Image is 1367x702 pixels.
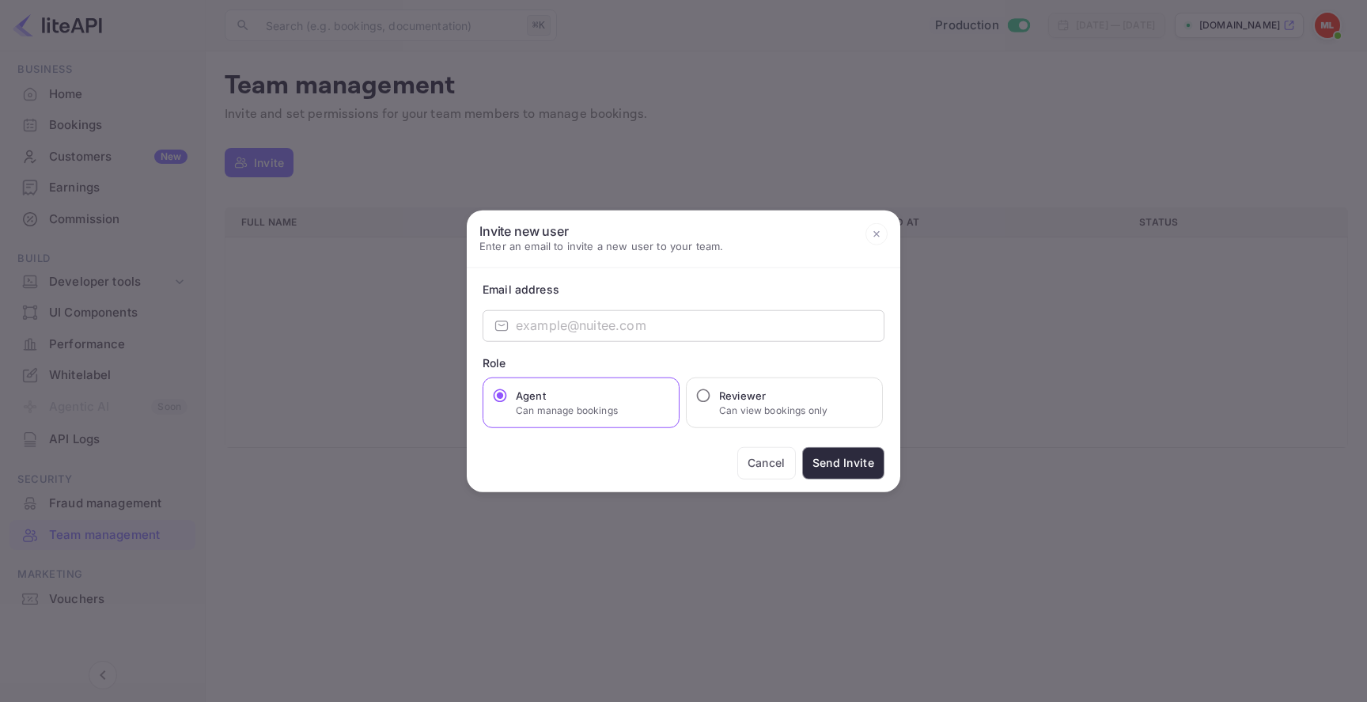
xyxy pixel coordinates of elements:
[479,223,723,239] h6: Invite new user
[516,403,618,417] p: Can manage bookings
[802,446,884,479] button: Send Invite
[479,239,723,255] p: Enter an email to invite a new user to your team.
[516,387,618,403] h6: Agent
[483,280,884,297] div: Email address
[719,403,827,417] p: Can view bookings only
[737,446,796,479] button: Cancel
[516,309,884,341] input: example@nuitee.com
[483,354,884,370] div: Role
[719,387,827,403] h6: Reviewer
